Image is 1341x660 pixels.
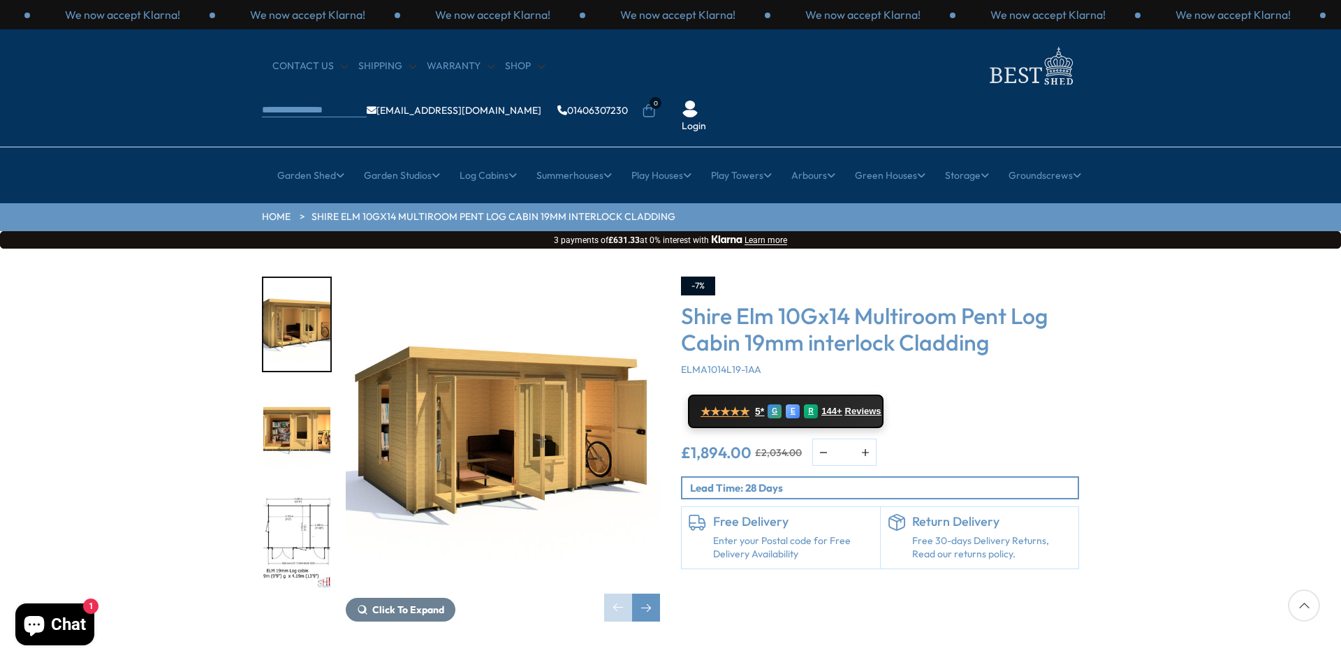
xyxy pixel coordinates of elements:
[711,158,772,193] a: Play Towers
[682,101,698,117] img: User Icon
[855,158,925,193] a: Green Houses
[263,497,330,589] img: Elm2990x419010x1419mmPLAN_03906ce9-f245-4f29-b63a-0a9fc3b37f33_200x200.jpg
[604,594,632,622] div: Previous slide
[681,445,752,460] ins: £1,894.00
[955,7,1141,22] div: 2 / 3
[372,603,444,616] span: Click To Expand
[642,104,656,118] a: 0
[791,158,835,193] a: Arbours
[990,7,1106,22] p: We now accept Klarna!
[1141,7,1326,22] div: 3 / 3
[821,406,842,417] span: 144+
[536,158,612,193] a: Summerhouses
[912,534,1072,562] p: Free 30-days Delivery Returns, Read our returns policy.
[367,105,541,115] a: [EMAIL_ADDRESS][DOMAIN_NAME]
[981,43,1079,89] img: logo
[681,302,1079,356] h3: Shire Elm 10Gx14 Multiroom Pent Log Cabin 19mm interlock Cladding
[1009,158,1081,193] a: Groundscrews
[262,495,332,591] div: 3 / 11
[312,210,675,224] a: Shire Elm 10Gx14 Multiroom Pent Log Cabin 19mm interlock Cladding
[262,277,332,372] div: 1 / 11
[263,278,330,371] img: Elm2990x419010x1419mm030lifestyle_ffc7861f-054b-43f1-9d89-4b5e3059d434_200x200.jpg
[65,7,180,22] p: We now accept Klarna!
[262,210,291,224] a: HOME
[358,59,416,73] a: Shipping
[1175,7,1291,22] p: We now accept Klarna!
[701,405,749,418] span: ★★★★★
[263,388,330,481] img: Elm2990x419010x1419mm000lifestyle_0458a933-2e40-4a08-b390-b53926bfbfbf_200x200.jpg
[346,277,660,622] div: 1 / 11
[845,406,881,417] span: Reviews
[755,448,802,457] del: £2,034.00
[272,59,348,73] a: CONTACT US
[620,7,735,22] p: We now accept Klarna!
[632,594,660,622] div: Next slide
[690,481,1078,495] p: Lead Time: 28 Days
[681,363,761,376] span: ELMA1014L19-1AA
[912,514,1072,529] h6: Return Delivery
[786,404,800,418] div: E
[650,97,661,109] span: 0
[768,404,782,418] div: G
[364,158,440,193] a: Garden Studios
[713,534,873,562] a: Enter your Postal code for Free Delivery Availability
[945,158,989,193] a: Storage
[460,158,517,193] a: Log Cabins
[30,7,215,22] div: 3 / 3
[805,7,921,22] p: We now accept Klarna!
[262,386,332,482] div: 2 / 11
[631,158,691,193] a: Play Houses
[713,514,873,529] h6: Free Delivery
[346,277,660,591] img: Shire Elm 10Gx14 Multiroom Pent Log Cabin 19mm interlock Cladding - Best Shed
[804,404,818,418] div: R
[400,7,585,22] div: 2 / 3
[585,7,770,22] div: 3 / 3
[427,59,494,73] a: Warranty
[688,395,884,428] a: ★★★★★ 5* G E R 144+ Reviews
[682,119,706,133] a: Login
[505,59,545,73] a: Shop
[277,158,344,193] a: Garden Shed
[215,7,400,22] div: 1 / 3
[346,598,455,622] button: Click To Expand
[11,603,98,649] inbox-online-store-chat: Shopify online store chat
[435,7,550,22] p: We now accept Klarna!
[557,105,628,115] a: 01406307230
[681,277,715,295] div: -7%
[250,7,365,22] p: We now accept Klarna!
[770,7,955,22] div: 1 / 3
